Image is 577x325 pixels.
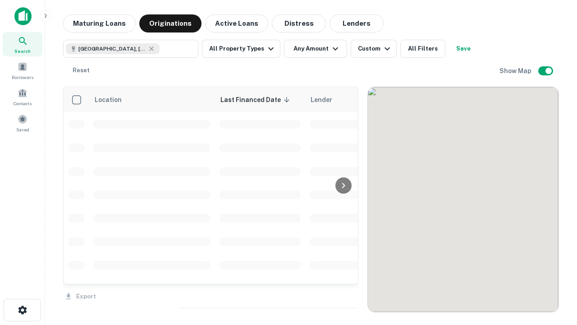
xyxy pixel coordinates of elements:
span: Search [14,47,31,55]
button: All Filters [400,40,445,58]
button: Distress [272,14,326,32]
h6: Show Map [499,66,533,76]
img: capitalize-icon.png [14,7,32,25]
a: Contacts [3,84,42,109]
div: 0 0 [368,87,559,312]
span: Lender [311,94,332,105]
button: Reset [67,61,96,79]
span: Borrowers [12,74,33,81]
a: Saved [3,111,42,135]
th: Last Financed Date [215,87,305,112]
span: Last Financed Date [220,94,293,105]
iframe: Chat Widget [532,253,577,296]
div: Custom [358,43,393,54]
button: Save your search to get updates of matches that match your search criteria. [449,40,478,58]
button: Active Loans [205,14,268,32]
button: All Property Types [202,40,280,58]
a: Search [3,32,42,56]
span: Location [94,94,133,105]
span: [GEOGRAPHIC_DATA], [GEOGRAPHIC_DATA] [78,45,146,53]
span: Contacts [14,100,32,107]
button: Any Amount [284,40,347,58]
th: Location [89,87,215,112]
button: Lenders [330,14,384,32]
button: Originations [139,14,201,32]
span: Saved [16,126,29,133]
button: Maturing Loans [63,14,136,32]
a: Borrowers [3,58,42,83]
th: Lender [305,87,449,112]
button: Custom [351,40,397,58]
